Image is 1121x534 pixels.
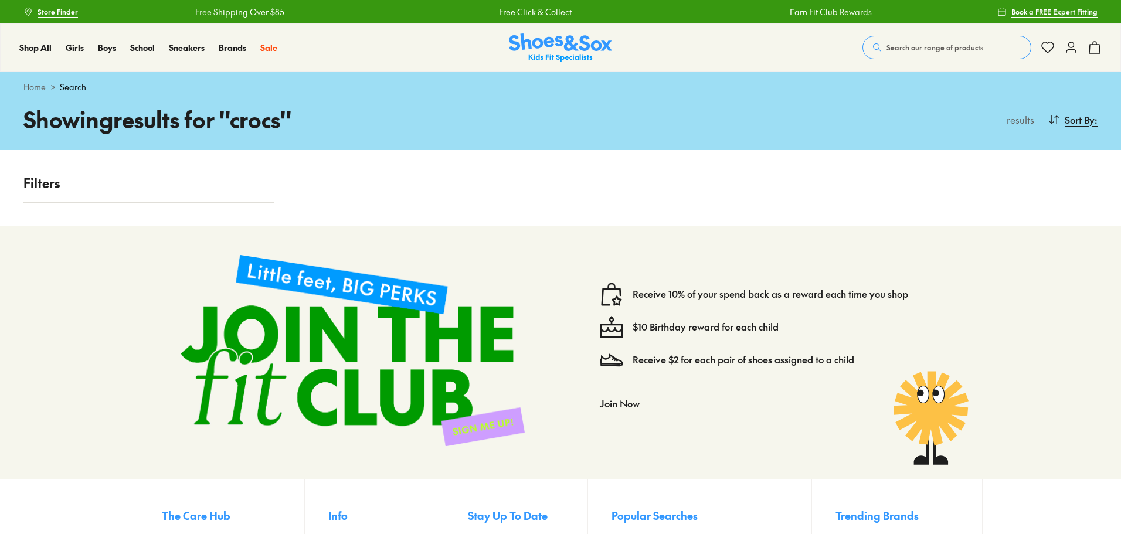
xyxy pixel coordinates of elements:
[260,42,277,54] a: Sale
[600,283,623,306] img: vector1.svg
[23,81,46,93] a: Home
[38,6,78,17] span: Store Finder
[612,508,698,523] span: Popular Searches
[130,42,155,53] span: School
[169,42,205,53] span: Sneakers
[886,42,983,53] span: Search our range of products
[612,503,812,529] button: Popular Searches
[1065,113,1095,127] span: Sort By
[98,42,116,54] a: Boys
[23,1,78,22] a: Store Finder
[786,6,868,18] a: Earn Fit Club Rewards
[130,42,155,54] a: School
[1095,113,1098,127] span: :
[60,81,86,93] span: Search
[19,42,52,53] span: Shop All
[162,503,304,529] button: The Care Hub
[509,33,612,62] a: Shoes & Sox
[19,42,52,54] a: Shop All
[633,353,854,366] a: Receive $2 for each pair of shoes assigned to a child
[328,503,444,529] button: Info
[600,348,623,372] img: Vector_3098.svg
[23,81,1098,93] div: >
[169,42,205,54] a: Sneakers
[1002,113,1034,127] p: results
[1011,6,1098,17] span: Book a FREE Expert Fitting
[219,42,246,53] span: Brands
[1048,107,1098,132] button: Sort By:
[328,508,348,523] span: Info
[66,42,84,54] a: Girls
[23,174,274,193] p: Filters
[66,42,84,53] span: Girls
[162,508,230,523] span: The Care Hub
[162,236,543,465] img: sign-up-footer.png
[633,288,908,301] a: Receive 10% of your spend back as a reward each time you shop
[835,503,959,529] button: Trending Brands
[23,103,560,136] h1: Showing results for " crocs "
[600,390,640,416] button: Join Now
[509,33,612,62] img: SNS_Logo_Responsive.svg
[835,508,919,523] span: Trending Brands
[98,42,116,53] span: Boys
[600,315,623,339] img: cake--candle-birthday-event-special-sweet-cake-bake.svg
[191,6,280,18] a: Free Shipping Over $85
[468,508,548,523] span: Stay Up To Date
[862,36,1031,59] button: Search our range of products
[219,42,246,54] a: Brands
[468,503,587,529] button: Stay Up To Date
[997,1,1098,22] a: Book a FREE Expert Fitting
[495,6,568,18] a: Free Click & Collect
[633,321,779,334] a: $10 Birthday reward for each child
[260,42,277,53] span: Sale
